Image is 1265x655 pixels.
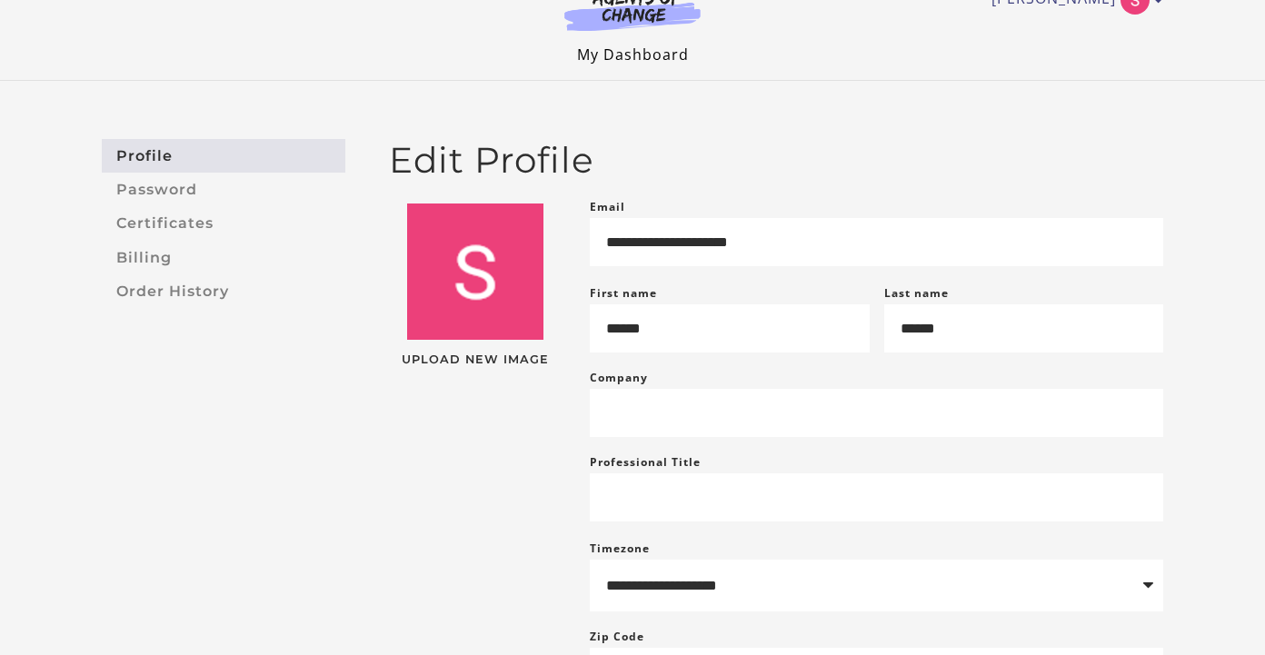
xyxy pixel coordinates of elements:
label: Last name [884,285,949,301]
a: Password [102,173,345,206]
span: Upload New Image [389,354,561,366]
a: Order History [102,274,345,308]
label: First name [590,285,657,301]
a: My Dashboard [577,45,689,65]
a: Profile [102,139,345,173]
a: Certificates [102,207,345,241]
h2: Edit Profile [389,139,1163,182]
label: Email [590,196,625,218]
label: Company [590,367,648,389]
label: Professional Title [590,452,701,473]
label: Timezone [590,541,650,556]
label: Zip Code [590,626,644,648]
a: Billing [102,241,345,274]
